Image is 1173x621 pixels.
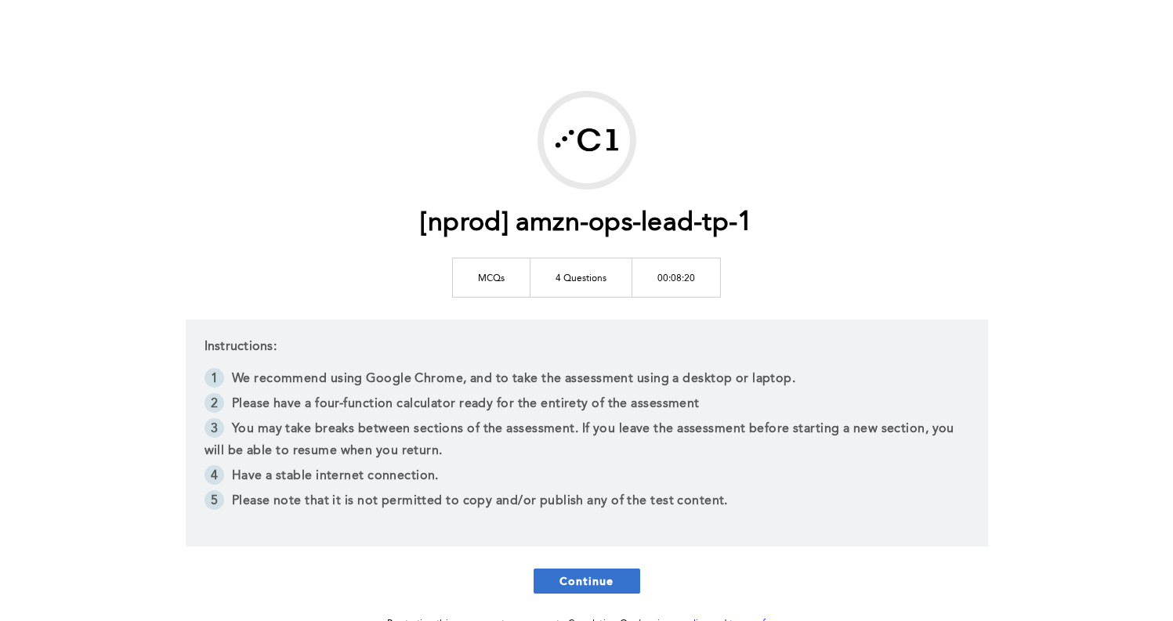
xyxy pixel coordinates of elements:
div: Instructions: [186,320,988,547]
li: You may take breaks between sections of the assessment. If you leave the assessment before starti... [205,418,969,465]
li: Please have a four-function calculator ready for the entirety of the assessment [205,393,969,418]
td: 4 Questions [530,258,632,297]
li: We recommend using Google Chrome, and to take the assessment using a desktop or laptop. [205,368,969,393]
span: Continue [559,573,614,588]
li: Have a stable internet connection. [205,465,969,490]
h1: [nprod] amzn-ops-lead-tp-1 [421,208,753,240]
td: 00:08:20 [632,258,721,297]
td: MCQs [453,258,530,297]
button: Continue [534,569,640,594]
img: Correlation One [544,97,630,183]
li: Please note that it is not permitted to copy and/or publish any of the test content. [205,490,969,515]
